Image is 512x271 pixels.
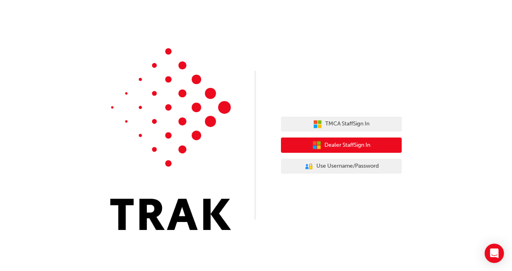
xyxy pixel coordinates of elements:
span: Use Username/Password [316,162,379,171]
button: Dealer StaffSign In [281,138,402,153]
img: Trak [110,48,231,230]
span: Dealer Staff Sign In [324,141,370,150]
span: TMCA Staff Sign In [325,119,370,129]
div: Open Intercom Messenger [485,244,504,263]
button: Use Username/Password [281,159,402,174]
button: TMCA StaffSign In [281,117,402,132]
